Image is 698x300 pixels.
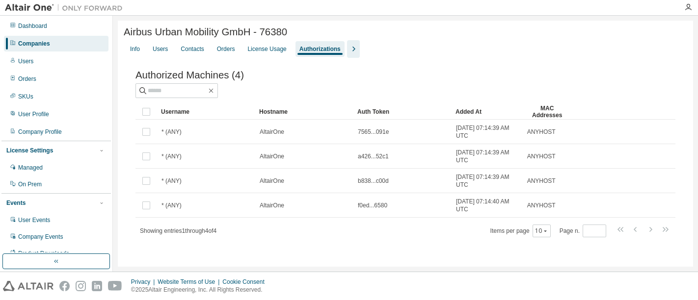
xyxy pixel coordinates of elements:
[18,164,43,172] div: Managed
[18,22,47,30] div: Dashboard
[161,201,182,209] span: * (ANY)
[6,199,26,207] div: Events
[527,201,556,209] span: ANYHOST
[18,93,33,100] div: SKUs
[358,152,389,160] span: a426...52c1
[92,281,102,291] img: linkedin.svg
[181,45,204,53] div: Contacts
[130,45,140,53] div: Info
[18,233,63,241] div: Company Events
[18,75,36,83] div: Orders
[3,281,54,291] img: altair_logo.svg
[299,45,341,53] div: Authorizations
[108,281,122,291] img: youtube.svg
[527,152,556,160] span: ANYHOST
[358,201,387,209] span: f0ed...6580
[131,278,158,286] div: Privacy
[161,128,182,136] span: * (ANY)
[527,128,556,136] span: ANYHOST
[260,128,284,136] span: AltairOne
[260,177,284,185] span: AltairOne
[161,104,251,120] div: Username
[140,227,216,234] span: Showing entries 1 through 4 of 4
[358,128,389,136] span: 7565...091e
[18,110,49,118] div: User Profile
[358,177,389,185] span: b838...c00d
[18,40,50,48] div: Companies
[6,147,53,154] div: License Settings
[18,128,62,136] div: Company Profile
[535,227,548,235] button: 10
[527,104,568,120] div: MAC Addresses
[153,45,168,53] div: Users
[161,177,182,185] span: * (ANY)
[135,70,244,81] span: Authorized Machines (4)
[124,26,287,38] span: Airbus Urban Mobility GmbH - 76380
[5,3,128,13] img: Altair One
[456,124,518,140] span: [DATE] 07:14:39 AM UTC
[456,198,518,213] span: [DATE] 07:14:40 AM UTC
[357,104,448,120] div: Auth Token
[131,286,270,294] p: © 2025 Altair Engineering, Inc. All Rights Reserved.
[456,149,518,164] span: [DATE] 07:14:39 AM UTC
[18,216,50,224] div: User Events
[76,281,86,291] img: instagram.svg
[18,57,33,65] div: Users
[161,152,182,160] span: * (ANY)
[217,45,235,53] div: Orders
[560,225,606,237] span: Page n.
[247,45,286,53] div: License Usage
[456,173,518,189] span: [DATE] 07:14:39 AM UTC
[222,278,270,286] div: Cookie Consent
[18,180,42,188] div: On Prem
[527,177,556,185] span: ANYHOST
[260,201,284,209] span: AltairOne
[59,281,70,291] img: facebook.svg
[158,278,222,286] div: Website Terms of Use
[259,104,349,120] div: Hostname
[18,250,69,257] div: Product Downloads
[260,152,284,160] span: AltairOne
[456,104,519,120] div: Added At
[490,225,551,237] span: Items per page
